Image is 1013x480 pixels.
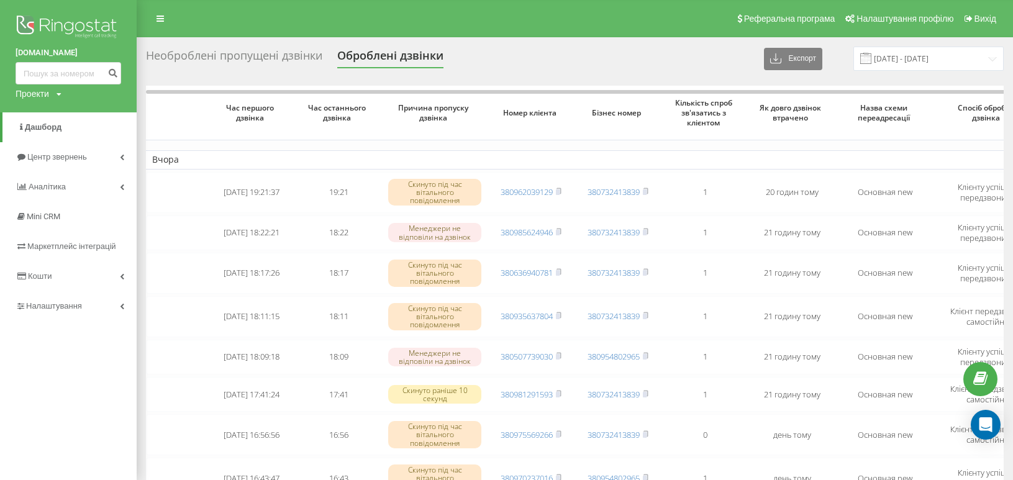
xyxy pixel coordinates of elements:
[846,103,924,122] span: Назва схеми переадресації
[388,421,481,448] div: Скинуто під час вітального повідомлення
[337,49,443,68] div: Оброблені дзвінки
[208,377,295,412] td: [DATE] 17:41:24
[388,223,481,242] div: Менеджери не відповіли на дзвінок
[388,260,481,287] div: Скинуто під час вітального повідомлення
[661,215,748,250] td: 1
[388,348,481,366] div: Менеджери не відповіли на дзвінок
[28,271,52,281] span: Кошти
[748,253,835,294] td: 21 годину тому
[835,253,935,294] td: Основная new
[588,429,640,440] a: 380732413839
[208,296,295,337] td: [DATE] 18:11:15
[208,340,295,374] td: [DATE] 18:09:18
[497,108,565,118] span: Номер клієнта
[393,103,477,122] span: Причина пропуску дзвінка
[748,215,835,250] td: 21 годину тому
[501,267,553,278] a: 380636940781
[295,296,382,337] td: 18:11
[764,48,822,70] button: Експорт
[501,351,553,362] a: 380507739030
[835,340,935,374] td: Основная new
[501,186,553,197] a: 380962039129
[16,88,49,100] div: Проекти
[295,172,382,213] td: 19:21
[835,215,935,250] td: Основная new
[208,414,295,455] td: [DATE] 16:56:56
[661,340,748,374] td: 1
[25,122,61,132] span: Дашборд
[501,227,553,238] a: 380985624946
[748,172,835,213] td: 20 годин тому
[974,14,996,24] span: Вихід
[661,253,748,294] td: 1
[16,62,121,84] input: Пошук за номером
[584,108,652,118] span: Бізнес номер
[588,227,640,238] a: 380732413839
[16,47,121,59] a: [DOMAIN_NAME]
[588,389,640,400] a: 380732413839
[744,14,835,24] span: Реферальна програма
[758,103,825,122] span: Як довго дзвінок втрачено
[661,172,748,213] td: 1
[305,103,372,122] span: Час останнього дзвінка
[501,389,553,400] a: 380981291593
[748,340,835,374] td: 21 годину тому
[661,414,748,455] td: 0
[16,12,121,43] img: Ringostat logo
[748,414,835,455] td: день тому
[501,429,553,440] a: 380975569266
[146,49,322,68] div: Необроблені пропущені дзвінки
[748,296,835,337] td: 21 годину тому
[835,172,935,213] td: Основная new
[218,103,285,122] span: Час першого дзвінка
[388,179,481,206] div: Скинуто під час вітального повідомлення
[835,414,935,455] td: Основная new
[388,385,481,404] div: Скинуто раніше 10 секунд
[501,310,553,322] a: 380935637804
[588,310,640,322] a: 380732413839
[661,296,748,337] td: 1
[295,253,382,294] td: 18:17
[588,186,640,197] a: 380732413839
[208,172,295,213] td: [DATE] 19:21:37
[27,152,87,161] span: Центр звернень
[295,414,382,455] td: 16:56
[388,303,481,330] div: Скинуто під час вітального повідомлення
[208,215,295,250] td: [DATE] 18:22:21
[2,112,137,142] a: Дашборд
[588,351,640,362] a: 380954802965
[27,242,116,251] span: Маркетплейс інтеграцій
[856,14,953,24] span: Налаштування профілю
[29,182,66,191] span: Аналiтика
[208,253,295,294] td: [DATE] 18:17:26
[835,296,935,337] td: Основная new
[748,377,835,412] td: 21 годину тому
[295,340,382,374] td: 18:09
[835,377,935,412] td: Основная new
[26,301,82,310] span: Налаштування
[27,212,60,221] span: Mini CRM
[671,98,738,127] span: Кількість спроб зв'язатись з клієнтом
[971,410,1001,440] div: Open Intercom Messenger
[661,377,748,412] td: 1
[295,377,382,412] td: 17:41
[588,267,640,278] a: 380732413839
[295,215,382,250] td: 18:22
